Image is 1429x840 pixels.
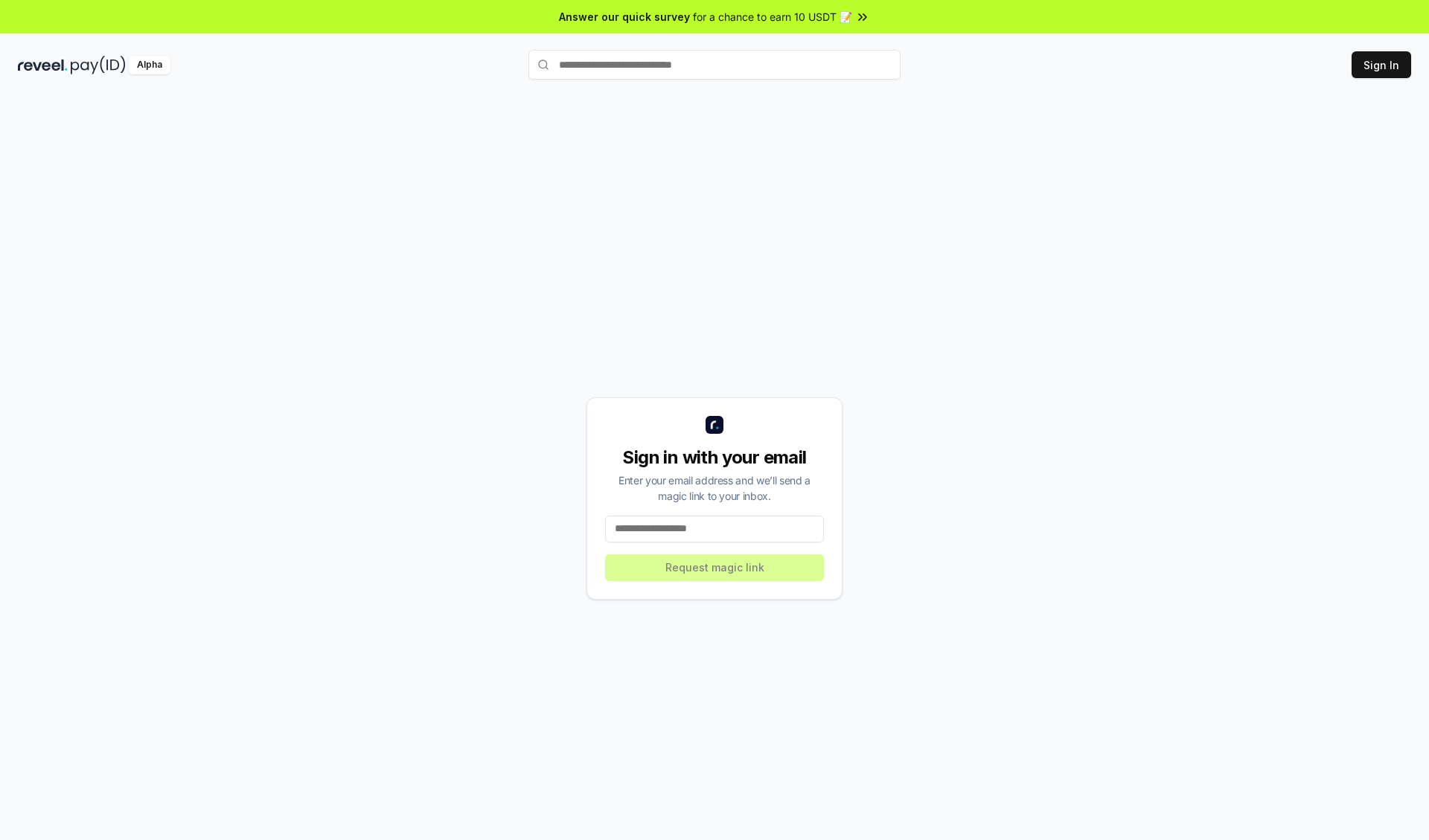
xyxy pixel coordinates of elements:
div: Sign in with your email [605,446,824,469]
div: Alpha [129,56,170,74]
img: reveel_dark [18,56,68,74]
span: Answer our quick survey [559,9,690,25]
div: Enter your email address and we’ll send a magic link to your inbox. [605,472,824,504]
button: Sign In [1352,51,1411,78]
img: logo_small [706,416,723,434]
img: pay_id [71,56,126,74]
span: for a chance to earn 10 USDT 📝 [693,9,852,25]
